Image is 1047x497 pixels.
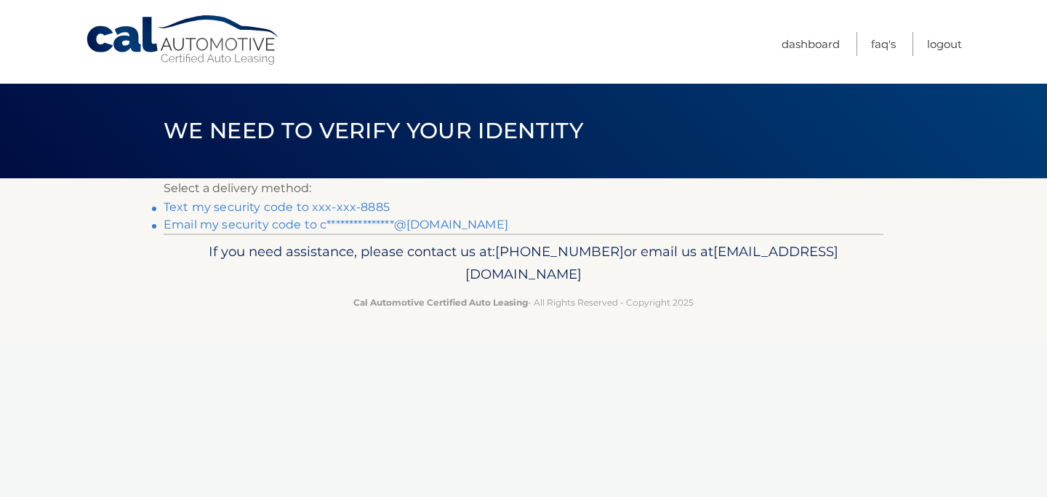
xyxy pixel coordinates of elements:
[173,295,874,310] p: - All Rights Reserved - Copyright 2025
[85,15,281,66] a: Cal Automotive
[353,297,528,308] strong: Cal Automotive Certified Auto Leasing
[495,243,624,260] span: [PHONE_NUMBER]
[164,178,883,199] p: Select a delivery method:
[164,200,390,214] a: Text my security code to xxx-xxx-8885
[871,32,896,56] a: FAQ's
[782,32,840,56] a: Dashboard
[927,32,962,56] a: Logout
[173,240,874,287] p: If you need assistance, please contact us at: or email us at
[164,117,583,144] span: We need to verify your identity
